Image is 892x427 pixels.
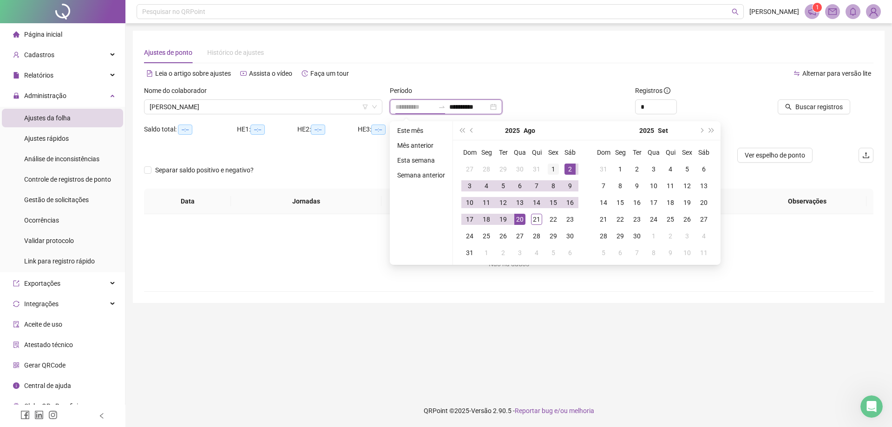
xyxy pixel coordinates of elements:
div: 24 [464,230,475,242]
span: Alternar para versão lite [802,70,871,77]
span: Gestão de solicitações [24,196,89,204]
sup: 1 [813,3,822,12]
td: 2025-08-10 [461,194,478,211]
div: 8 [548,180,559,191]
span: search [732,8,739,15]
td: 2025-08-15 [545,194,562,211]
div: 3 [464,180,475,191]
span: left [98,413,105,419]
th: Sex [679,144,695,161]
td: 2025-09-25 [662,211,679,228]
td: 2025-09-08 [612,177,629,194]
span: --:-- [178,125,192,135]
th: Ter [495,144,512,161]
td: 2025-07-30 [512,161,528,177]
div: 5 [548,247,559,258]
th: Seg [478,144,495,161]
span: filter [362,104,368,110]
div: 18 [665,197,676,208]
td: 2025-09-21 [595,211,612,228]
td: 2025-08-16 [562,194,578,211]
div: 31 [598,164,609,175]
span: file-text [146,70,153,77]
div: 11 [698,247,709,258]
span: Validar protocolo [24,237,74,244]
button: month panel [658,121,668,140]
td: 2025-07-29 [495,161,512,177]
span: Gerar QRCode [24,361,66,369]
span: Análise de inconsistências [24,155,99,163]
div: 4 [698,230,709,242]
span: export [13,280,20,287]
td: 2025-09-19 [679,194,695,211]
div: HE 1: [237,124,297,135]
div: 22 [548,214,559,225]
span: Registros [635,85,670,96]
td: 2025-08-02 [562,161,578,177]
span: Ocorrências [24,217,59,224]
td: 2025-08-03 [461,177,478,194]
td: 2025-10-01 [645,228,662,244]
td: 2025-08-19 [495,211,512,228]
div: 1 [481,247,492,258]
div: 30 [631,230,643,242]
div: 26 [682,214,693,225]
span: lock [13,92,20,99]
button: super-prev-year [457,121,467,140]
span: home [13,31,20,38]
span: Integrações [24,300,59,308]
span: Atestado técnico [24,341,73,348]
td: 2025-09-04 [662,161,679,177]
div: 6 [514,180,525,191]
div: 25 [665,214,676,225]
td: 2025-08-24 [461,228,478,244]
span: --:-- [311,125,325,135]
span: Assista o vídeo [249,70,292,77]
td: 2025-10-04 [695,228,712,244]
div: 27 [514,230,525,242]
th: Observações [748,189,866,214]
span: audit [13,321,20,328]
div: 19 [682,197,693,208]
span: sync [13,301,20,307]
span: swap-right [438,103,446,111]
td: 2025-09-05 [679,161,695,177]
span: solution [13,342,20,348]
span: Histórico de ajustes [207,49,264,56]
div: 27 [698,214,709,225]
td: 2025-09-27 [695,211,712,228]
td: 2025-08-01 [545,161,562,177]
span: down [372,104,377,110]
td: 2025-08-22 [545,211,562,228]
td: 2025-07-28 [478,161,495,177]
div: 22 [615,214,626,225]
th: Qua [512,144,528,161]
td: 2025-09-24 [645,211,662,228]
div: 6 [564,247,576,258]
td: 2025-09-04 [528,244,545,261]
td: 2025-09-01 [612,161,629,177]
td: 2025-07-27 [461,161,478,177]
div: 31 [531,164,542,175]
div: 28 [598,230,609,242]
div: 3 [514,247,525,258]
td: 2025-09-12 [679,177,695,194]
td: 2025-07-31 [528,161,545,177]
div: 7 [531,180,542,191]
th: Dom [595,144,612,161]
div: HE 2: [297,124,358,135]
div: 1 [548,164,559,175]
td: 2025-09-05 [545,244,562,261]
span: Link para registro rápido [24,257,95,265]
td: 2025-09-30 [629,228,645,244]
div: 10 [682,247,693,258]
div: 2 [665,230,676,242]
div: 20 [698,197,709,208]
iframe: Intercom live chat [860,395,883,418]
div: 9 [564,180,576,191]
span: linkedin [34,410,44,420]
td: 2025-09-10 [645,177,662,194]
button: prev-year [467,121,477,140]
td: 2025-09-01 [478,244,495,261]
span: MIRLEI ROBERTO SILVA [150,100,377,114]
